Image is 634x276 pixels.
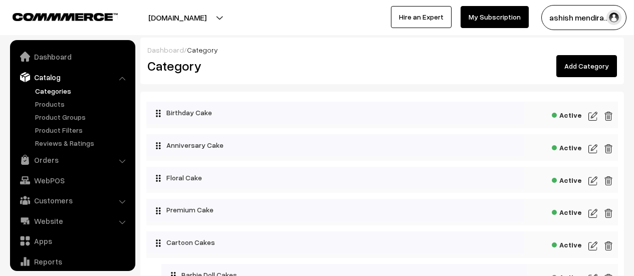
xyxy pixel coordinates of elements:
a: My Subscription [461,6,529,28]
div: Floral Cake [146,167,524,189]
img: drag [155,109,161,117]
a: Dashboard [13,48,132,66]
div: Premium Cake [146,199,524,221]
img: edit [604,143,613,155]
img: COMMMERCE [13,13,118,21]
a: Dashboard [147,46,184,54]
a: Hire an Expert [391,6,452,28]
a: Reports [13,252,132,270]
img: edit [588,240,597,252]
img: user [606,10,621,25]
img: drag [155,207,161,215]
img: edit [604,240,613,252]
a: Product Filters [33,125,132,135]
img: edit [604,110,613,122]
a: Apps [13,232,132,250]
button: Collapse [146,231,156,250]
img: edit [588,110,597,122]
button: [DOMAIN_NAME] [113,5,242,30]
img: drag [155,174,161,182]
a: Product Groups [33,112,132,122]
img: edit [588,175,597,187]
img: drag [155,142,161,150]
span: Active [552,173,582,185]
button: ashish mendira… [541,5,626,30]
a: Reviews & Ratings [33,138,132,148]
div: Anniversary Cake [146,134,524,156]
div: Cartoon Cakes [146,231,524,253]
a: Products [33,99,132,109]
span: Active [552,237,582,250]
a: Add Category [556,55,617,77]
div: Birthday Cake [146,102,524,124]
a: Categories [33,86,132,96]
span: Active [552,108,582,120]
a: Website [13,212,132,230]
a: COMMMERCE [13,10,100,22]
span: Category [187,46,218,54]
img: edit [588,143,597,155]
a: Catalog [13,68,132,86]
div: / [147,45,617,55]
a: WebPOS [13,171,132,189]
img: edit [604,207,613,219]
span: Active [552,140,582,153]
img: edit [604,175,613,187]
span: Active [552,205,582,217]
a: Customers [13,191,132,209]
h2: Category [147,58,375,74]
img: edit [588,207,597,219]
img: drag [155,239,161,247]
a: Orders [13,151,132,169]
